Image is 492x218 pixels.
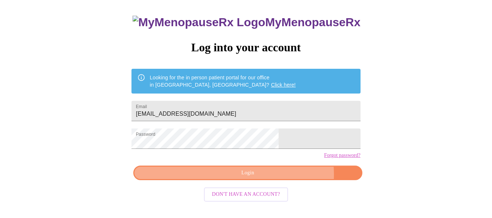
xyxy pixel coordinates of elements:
button: Login [133,166,362,181]
a: Click here! [271,82,296,88]
h3: Log into your account [131,41,360,54]
span: Login [142,169,354,178]
img: MyMenopauseRx Logo [133,16,265,29]
button: Don't have an account? [204,187,288,202]
div: Looking for the in person patient portal for our office in [GEOGRAPHIC_DATA], [GEOGRAPHIC_DATA]? [150,71,296,91]
a: Forgot password? [324,152,361,158]
h3: MyMenopauseRx [133,16,361,29]
span: Don't have an account? [212,190,280,199]
a: Don't have an account? [202,191,290,197]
